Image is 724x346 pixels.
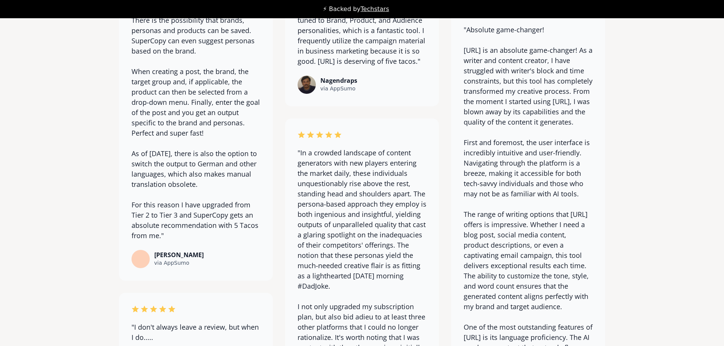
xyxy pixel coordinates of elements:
div: via AppSumo [154,259,204,267]
a: Techstars [361,5,389,13]
div: via AppSumo [320,85,357,93]
div: Nagendraps [320,77,357,84]
div: ⚡ Backed by [323,5,389,13]
div: [PERSON_NAME] [154,251,204,259]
